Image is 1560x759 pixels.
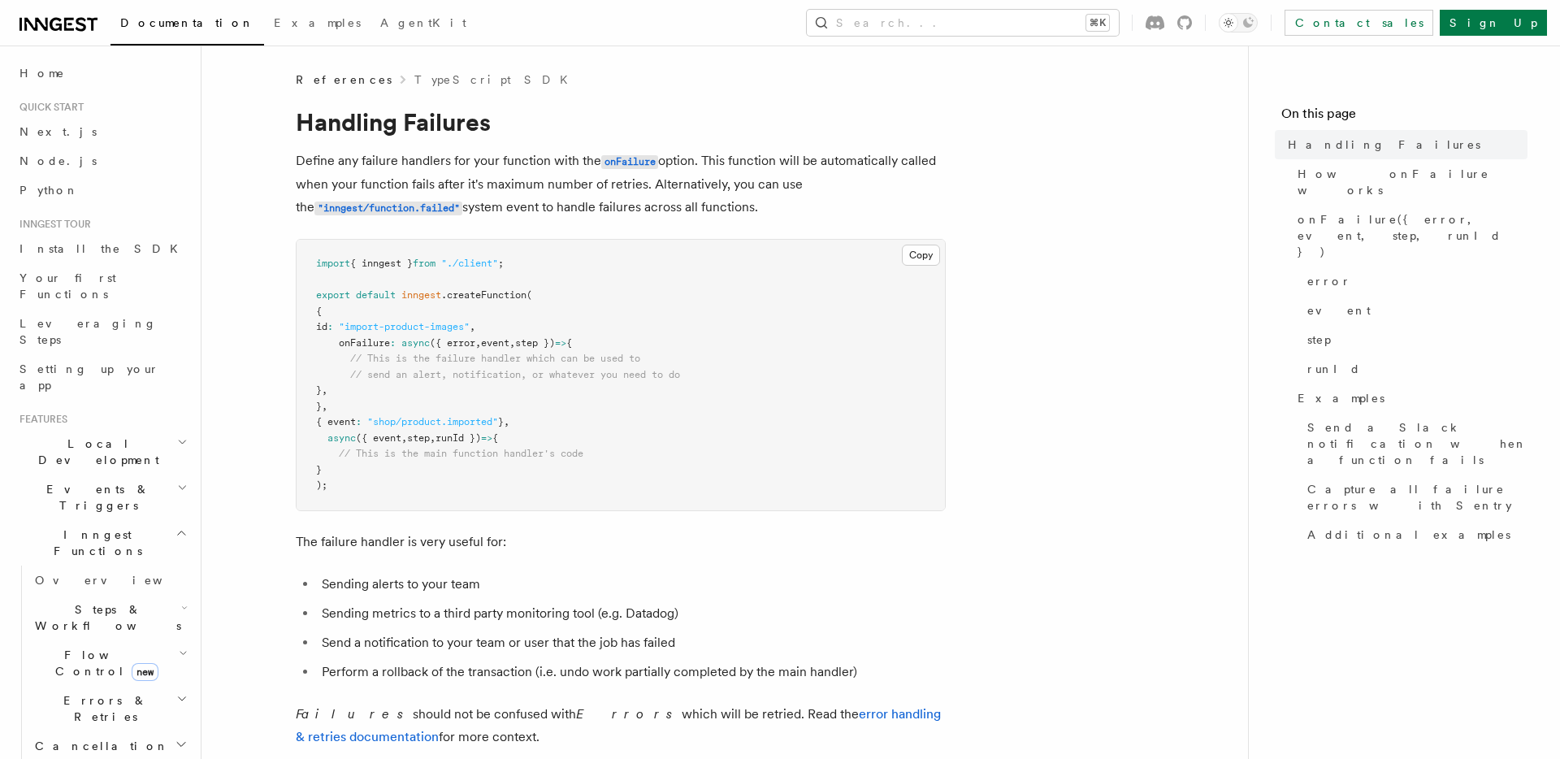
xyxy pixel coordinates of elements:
[1086,15,1109,31] kbd: ⌘K
[296,706,941,744] a: error handling & retries documentation
[807,10,1119,36] button: Search...⌘K
[1281,104,1527,130] h4: On this page
[110,5,264,46] a: Documentation
[1301,354,1527,384] a: runId
[327,432,356,444] span: async
[350,369,680,380] span: // send an alert, notification, or whatever you need to do
[13,475,191,520] button: Events & Triggers
[1298,390,1384,406] span: Examples
[1219,13,1258,33] button: Toggle dark mode
[370,5,476,44] a: AgentKit
[19,154,97,167] span: Node.js
[296,531,946,553] p: The failure handler is very useful for:
[317,602,946,625] li: Sending metrics to a third party monitoring tool (e.g. Datadog)
[314,202,462,215] code: "inngest/function.failed"
[28,692,176,725] span: Errors & Retries
[35,574,202,587] span: Overview
[317,573,946,596] li: Sending alerts to your team
[1440,10,1547,36] a: Sign Up
[1281,130,1527,159] a: Handling Failures
[470,321,475,332] span: ,
[498,416,504,427] span: }
[1301,475,1527,520] a: Capture all failure errors with Sentry
[316,306,322,317] span: {
[296,150,946,219] p: Define any failure handlers for your function with the option. This function will be automaticall...
[601,155,658,169] code: onFailure
[407,432,430,444] span: step
[481,432,492,444] span: =>
[19,271,116,301] span: Your first Functions
[19,184,79,197] span: Python
[13,429,191,475] button: Local Development
[13,413,67,426] span: Features
[401,337,430,349] span: async
[1301,267,1527,296] a: error
[339,448,583,459] span: // This is the main function handler's code
[28,686,191,731] button: Errors & Retries
[13,481,177,514] span: Events & Triggers
[356,416,362,427] span: :
[316,479,327,491] span: );
[316,416,356,427] span: { event
[430,337,475,349] span: ({ error
[441,258,498,269] span: "./client"
[19,317,157,346] span: Leveraging Steps
[316,258,350,269] span: import
[296,706,413,722] em: Failures
[504,416,509,427] span: ,
[1307,419,1527,468] span: Send a Slack notification when a function fails
[1307,527,1510,543] span: Additional examples
[317,631,946,654] li: Send a notification to your team or user that the job has failed
[296,107,946,137] h1: Handling Failures
[132,663,158,681] span: new
[1291,384,1527,413] a: Examples
[1298,211,1527,260] span: onFailure({ error, event, step, runId })
[414,72,578,88] a: TypeScript SDK
[1307,302,1371,319] span: event
[13,176,191,205] a: Python
[492,432,498,444] span: {
[13,117,191,146] a: Next.js
[13,309,191,354] a: Leveraging Steps
[576,706,682,722] em: Errors
[441,289,526,301] span: .createFunction
[13,146,191,176] a: Node.js
[1291,159,1527,205] a: How onFailure works
[1301,413,1527,475] a: Send a Slack notification when a function fails
[316,289,350,301] span: export
[339,337,390,349] span: onFailure
[1307,332,1331,348] span: step
[19,362,159,392] span: Setting up your app
[28,738,169,754] span: Cancellation
[401,289,441,301] span: inngest
[367,416,498,427] span: "shop/product.imported"
[13,59,191,88] a: Home
[356,432,401,444] span: ({ event
[13,234,191,263] a: Install the SDK
[401,432,407,444] span: ,
[356,289,396,301] span: default
[13,218,91,231] span: Inngest tour
[555,337,566,349] span: =>
[350,258,413,269] span: { inngest }
[317,661,946,683] li: Perform a rollback of the transaction (i.e. undo work partially completed by the main handler)
[1307,481,1527,514] span: Capture all failure errors with Sentry
[264,5,370,44] a: Examples
[1301,520,1527,549] a: Additional examples
[1301,325,1527,354] a: step
[316,384,322,396] span: }
[481,337,509,349] span: event
[515,337,555,349] span: step })
[13,527,175,559] span: Inngest Functions
[19,125,97,138] span: Next.js
[314,199,462,215] a: "inngest/function.failed"
[1285,10,1433,36] a: Contact sales
[19,65,65,81] span: Home
[296,703,946,748] p: should not be confused with which will be retried. Read the for more context.
[1288,137,1480,153] span: Handling Failures
[28,595,191,640] button: Steps & Workflows
[316,321,327,332] span: id
[1307,361,1361,377] span: runId
[390,337,396,349] span: :
[498,258,504,269] span: ;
